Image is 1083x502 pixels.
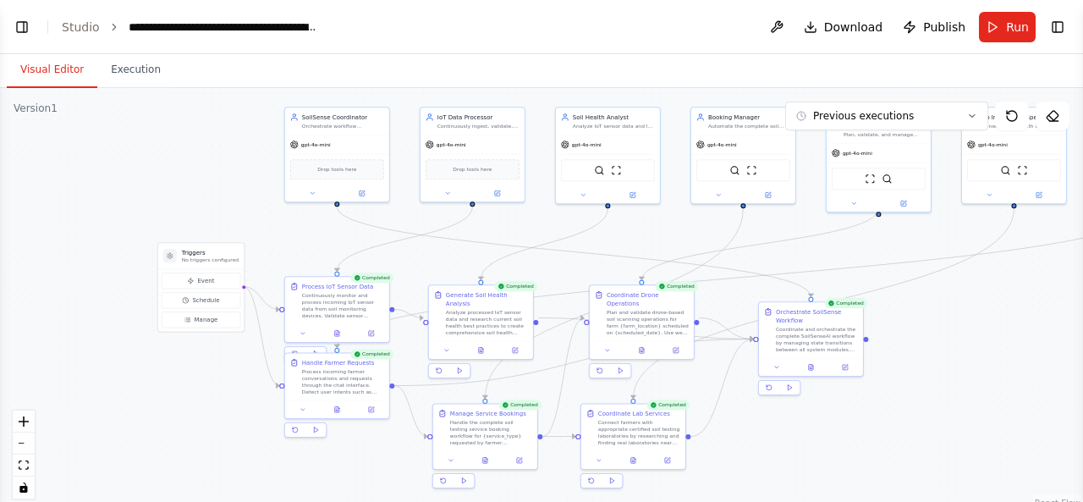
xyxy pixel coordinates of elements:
span: gpt-4o-mini [437,141,466,148]
img: SerperDevTool [1000,165,1010,175]
span: Manage [195,316,218,324]
div: Orchestrate workflow transitions between all SoilSenseAI modules, manage user sessions, route int... [302,123,384,130]
div: Generate Soil Health Analysis [446,290,528,307]
button: Open in side panel [356,405,385,415]
div: Coordinate Lab Services [598,409,670,417]
g: Edge from d4cb6de4-cde4-4ad5-8dc1-eaac133b0210 to 8fdc38ad-307e-4119-b91d-aeda01bd69ba [333,207,476,272]
div: Handle the complete soil testing service booking workflow for {service_type} requested by farmer ... [450,419,532,446]
button: Open in side panel [505,455,534,466]
div: Automate the complete soil testing service booking workflow including service validation, schedul... [708,123,790,130]
span: gpt-4o-mini [572,141,602,148]
div: Completed [824,298,867,308]
div: Lab Integration SpecialistConnect farmers with certified soil testing laboratories by matching ba... [961,107,1067,204]
span: Previous executions [813,109,914,123]
nav: breadcrumb [62,19,319,36]
button: Show right sidebar [1046,15,1069,39]
button: fit view [13,455,35,477]
div: Continuously monitor and process incoming IoT sensor data from soil monitoring devices. Validate ... [302,292,384,319]
div: CompletedCoordinate Lab ServicesConnect farmers with appropriate certified soil testing laborator... [580,403,686,492]
g: Edge from 4074fa9c-dbd5-47dc-a22c-a4ad712ef604 to fec53157-88a0-4e52-bad5-45b7e0d0b710 [542,314,584,441]
button: View output [615,455,651,466]
button: zoom in [13,411,35,433]
button: Schedule [162,292,240,308]
p: No triggers configured [182,257,239,263]
div: Soil Health Analyst [573,113,655,121]
button: Previous executions [785,102,988,130]
div: Process incoming farmer conversations and requests through the chat interface. Detect user intent... [302,368,384,395]
button: Event [162,273,240,289]
button: View output [319,405,355,415]
div: Plan and validate drone-based soil scanning operations for farm {farm_location} scheduled on {sch... [607,309,689,336]
span: Drop tools here [453,165,492,174]
div: SoilSense CoordinatorOrchestrate workflow transitions between all SoilSenseAI modules, manage use... [284,107,390,202]
div: IoT Data ProcessorContinuously ingest, validate, and process real-time IoT sensor data from soil ... [420,107,525,202]
span: Run [1006,19,1029,36]
div: CompletedGenerate Soil Health AnalysisAnalyze processed IoT sensor data and research current soil... [428,284,534,382]
g: Edge from 3b731dc1-8dea-4ac9-8c50-60f47e9aae51 to 00ec99bb-435d-4e69-b452-97bf6ee4bd9b [394,335,753,390]
div: Completed [655,281,698,291]
span: Download [824,19,883,36]
button: Open in side panel [744,190,792,200]
button: Open in side panel [831,362,860,372]
button: Open in side panel [356,328,385,339]
img: SerperDevTool [594,165,604,175]
button: Visual Editor [7,52,97,88]
div: React Flow controls [13,411,35,499]
div: Completed [646,400,690,410]
div: TriggersNo triggers configuredEventScheduleManage [157,242,245,332]
button: Open in side panel [338,188,386,198]
div: Analyze processed IoT sensor data and research current soil health best practices to create compr... [446,309,528,336]
button: Open in side panel [501,345,530,356]
span: Drop tools here [317,165,356,174]
div: IoT Data Processor [437,113,520,121]
img: ScrapeWebsiteTool [746,165,756,175]
button: Open in side panel [879,198,927,208]
g: Edge from fec53157-88a0-4e52-bad5-45b7e0d0b710 to 00ec99bb-435d-4e69-b452-97bf6ee4bd9b [699,314,753,344]
span: Publish [923,19,965,36]
span: gpt-4o-mini [843,150,872,157]
g: Edge from 72e74f7e-f0f8-43d7-aed7-0ecb5bb1b9e2 to 00ec99bb-435d-4e69-b452-97bf6ee4bd9b [690,335,753,441]
div: Completed [498,400,541,410]
div: Booking Manager [708,113,790,121]
g: Edge from triggers to 8fdc38ad-307e-4119-b91d-aeda01bd69ba [243,283,279,314]
div: Continuously ingest, validate, and process real-time IoT sensor data from soil monitoring devices... [437,123,520,130]
div: Handle Farmer Requests [302,358,375,367]
div: CompletedManage Service BookingsHandle the complete soil testing service booking workflow for {se... [432,403,538,492]
div: Completed [494,281,537,291]
a: Studio [62,20,100,34]
button: Download [797,12,890,42]
button: View output [463,345,498,356]
img: ScrapeWebsiteTool [1017,165,1027,175]
g: Edge from d0e576c7-db05-46a8-9ea3-5092efc64f25 to fec53157-88a0-4e52-bad5-45b7e0d0b710 [637,208,882,280]
div: Soil Health AnalystAnalyze IoT sensor data and lab results to generate comprehensive soil health ... [555,107,661,204]
span: gpt-4o-mini [707,141,737,148]
span: Schedule [192,296,219,305]
div: Plan, validate, and manage drone-based soil scanning operations by coordinating with weather serv... [844,131,926,138]
div: Connect farmers with appropriate certified soil testing laboratories by researching and finding r... [598,419,680,446]
button: Execution [97,52,174,88]
span: gpt-4o-mini [978,141,1008,148]
div: CompletedProcess IoT Sensor DataContinuously monitor and process incoming IoT sensor data from so... [284,276,390,365]
button: Open in side panel [1014,190,1063,200]
button: View output [624,345,659,356]
div: SoilSense Coordinator [302,113,384,121]
button: Open in side panel [608,190,657,200]
h3: Triggers [182,248,239,257]
div: CompletedCoordinate Drone OperationsPlan and validate drone-based soil scanning operations for fa... [589,284,695,382]
div: Drone Operations CoordinatorPlan, validate, and manage drone-based soil scanning operations by co... [826,107,932,212]
div: CompletedHandle Farmer RequestsProcess incoming farmer conversations and requests through the cha... [284,352,390,441]
button: View output [467,455,503,466]
div: Coordinate and orchestrate the complete SoilSenseAI workflow by managing state transitions betwee... [776,326,858,353]
button: Run [979,12,1036,42]
div: Orchestrate SoilSense Workflow [776,307,858,324]
span: gpt-4o-mini [301,141,331,148]
div: Completed [350,349,393,359]
img: SerperDevTool [729,165,739,175]
button: Show left sidebar [10,15,34,39]
button: Open in side panel [473,188,521,198]
img: SerperDevTool [882,174,892,184]
img: ScrapeWebsiteTool [611,165,621,175]
span: Event [197,277,214,285]
div: Analyze IoT sensor data and lab results to generate comprehensive soil health insights, create AI... [573,123,655,130]
button: Publish [896,12,972,42]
